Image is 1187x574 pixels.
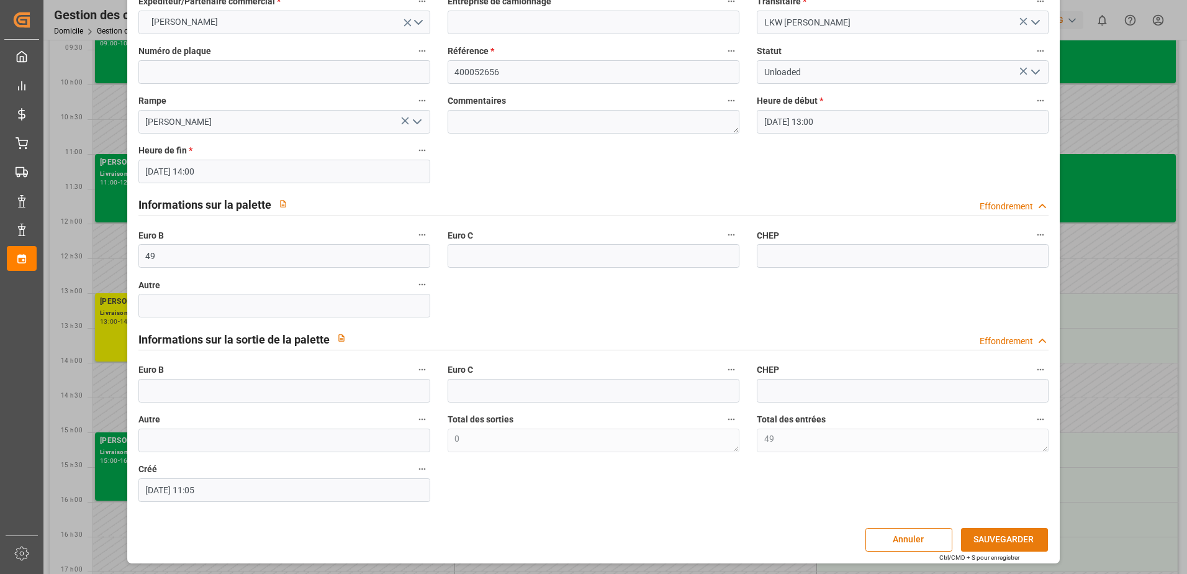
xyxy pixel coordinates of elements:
font: CHEP [757,365,779,375]
font: Total des sorties [448,414,513,424]
font: Autre [138,280,160,290]
button: Numéro de plaque [414,43,430,59]
font: Statut [757,46,782,56]
textarea: 49 [757,429,1049,452]
textarea: 0 [448,429,739,452]
font: CHEP [757,230,779,240]
button: Heure de début * [1032,93,1049,109]
button: Total des entrées [1032,411,1049,427]
input: Type à rechercher/sélectionner [138,110,430,134]
button: Autre [414,411,430,427]
button: Euro B [414,227,430,243]
button: Annuler [865,528,952,552]
input: JJ-MM-AAAA HH :MM [757,110,1049,134]
font: Euro B [138,365,164,375]
button: View description [330,326,353,350]
button: Créé [414,461,430,477]
span: [PERSON_NAME] [145,16,224,29]
button: Ouvrir le menu [1026,63,1044,82]
div: Effondrement [980,335,1033,348]
button: Ouvrir le menu [1026,13,1044,32]
button: Heure de fin * [414,142,430,158]
div: Effondrement [980,200,1033,213]
button: Commentaires [723,93,739,109]
h2: Informations sur la palette [138,196,271,213]
font: Numéro de plaque [138,46,211,56]
button: Total des sorties [723,411,739,427]
button: Ouvrir le menu [407,112,425,132]
button: CHEP [1032,227,1049,243]
button: Référence * [723,43,739,59]
input: JJ-MM-AAAA HH :MM [138,160,430,183]
button: Ouvrir le menu [138,11,430,34]
button: Euro C [723,362,739,378]
font: Heure de début [757,96,818,106]
button: SAUVEGARDER [961,528,1048,552]
font: Référence [448,46,489,56]
button: Statut [1032,43,1049,59]
font: Euro B [138,230,164,240]
font: Euro C [448,230,473,240]
font: Euro C [448,365,473,375]
button: Euro C [723,227,739,243]
button: Euro B [414,362,430,378]
font: Créé [138,464,157,474]
font: Rampe [138,96,166,106]
font: Total des entrées [757,414,826,424]
font: Heure de fin [138,145,187,155]
button: View description [271,192,295,216]
button: Autre [414,276,430,293]
button: CHEP [1032,362,1049,378]
input: JJ-MM-AAAA HH :MM [138,478,430,502]
div: Ctrl/CMD + S pour enregistrer [939,553,1019,562]
input: Type à rechercher/sélectionner [757,60,1049,84]
font: Commentaires [448,96,506,106]
font: Autre [138,414,160,424]
h2: Informations sur la sortie de la palette [138,331,330,348]
button: Rampe [414,93,430,109]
